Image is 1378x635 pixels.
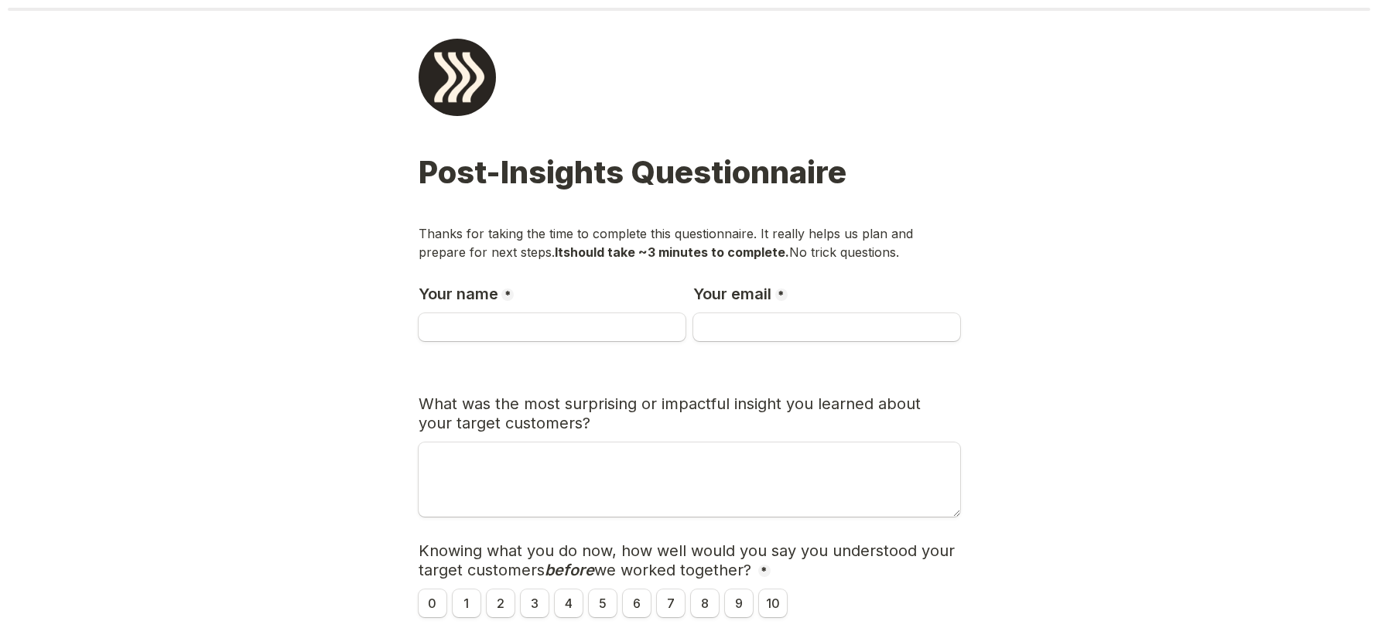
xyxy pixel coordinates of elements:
[419,224,960,261] p: Thanks for taking the time to complete this questionnaire. It really helps us plan and prepare fo...
[419,442,960,517] textarea: What was the most surprising or impactful insight you learned about your target customers?
[693,313,960,341] input: Your email
[419,313,686,341] input: Your name
[419,155,960,220] h1: Post-Insights Questionnaire
[419,541,959,579] span: Knowing what you do now, how well would you say you understood your target customers
[545,561,594,579] span: before
[419,394,925,432] span: What was the most surprising or impactful insight you learned about your target customers?
[419,285,498,304] p: Your name
[789,244,899,260] span: No trick questions.
[419,39,496,116] img: Form logo
[563,244,789,260] span: should take ~3 minutes to complete.
[693,285,771,304] p: Your email
[594,561,751,579] span: we worked together?
[555,244,563,260] span: It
